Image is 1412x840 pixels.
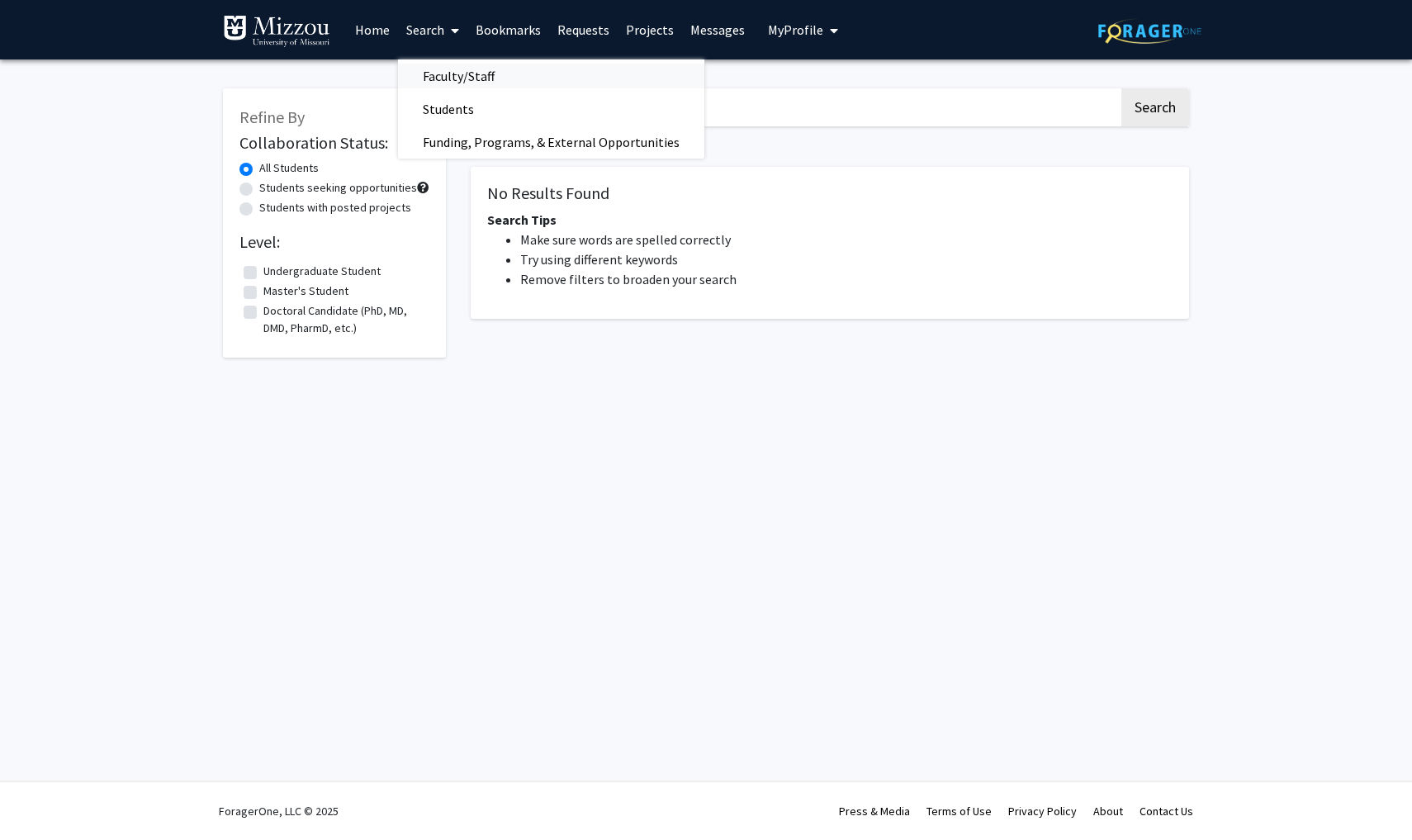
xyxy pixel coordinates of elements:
[219,782,339,840] div: ForagerOne, LLC © 2025
[398,126,704,159] span: Funding, Programs, & External Opportunities
[549,1,618,59] a: Requests
[1008,804,1077,819] a: Privacy Policy
[263,263,381,280] label: Undergraduate Student
[520,230,1173,249] li: Make sure words are spelled correctly
[520,249,1173,269] li: Try using different keywords
[471,88,1119,126] input: Search Keywords
[239,107,305,127] span: Refine By
[768,21,823,38] span: My Profile
[398,130,704,154] a: Funding, Programs, & External Opportunities
[1093,804,1123,819] a: About
[926,804,992,819] a: Terms of Use
[398,59,519,93] span: Faculty/Staff
[239,232,429,252] h2: Level:
[259,179,417,197] label: Students seeking opportunities
[223,15,330,48] img: University of Missouri Logo
[682,1,753,59] a: Messages
[1140,804,1193,819] a: Contact Us
[263,302,425,337] label: Doctoral Candidate (PhD, MD, DMD, PharmD, etc.)
[487,183,1173,203] h5: No Results Found
[398,97,704,121] a: Students
[839,804,910,819] a: Press & Media
[471,335,1189,373] nav: Page navigation
[467,1,549,59] a: Bookmarks
[259,199,411,216] label: Students with posted projects
[398,93,499,126] span: Students
[263,282,348,300] label: Master's Student
[347,1,398,59] a: Home
[259,159,319,177] label: All Students
[1121,88,1189,126] button: Search
[520,269,1173,289] li: Remove filters to broaden your search
[398,64,704,88] a: Faculty/Staff
[12,766,70,828] iframe: Chat
[239,133,429,153] h2: Collaboration Status:
[618,1,682,59] a: Projects
[487,211,557,228] span: Search Tips
[471,135,1189,154] h1: Page of ( total student results)
[398,1,467,59] a: Search
[1098,18,1201,44] img: ForagerOne Logo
